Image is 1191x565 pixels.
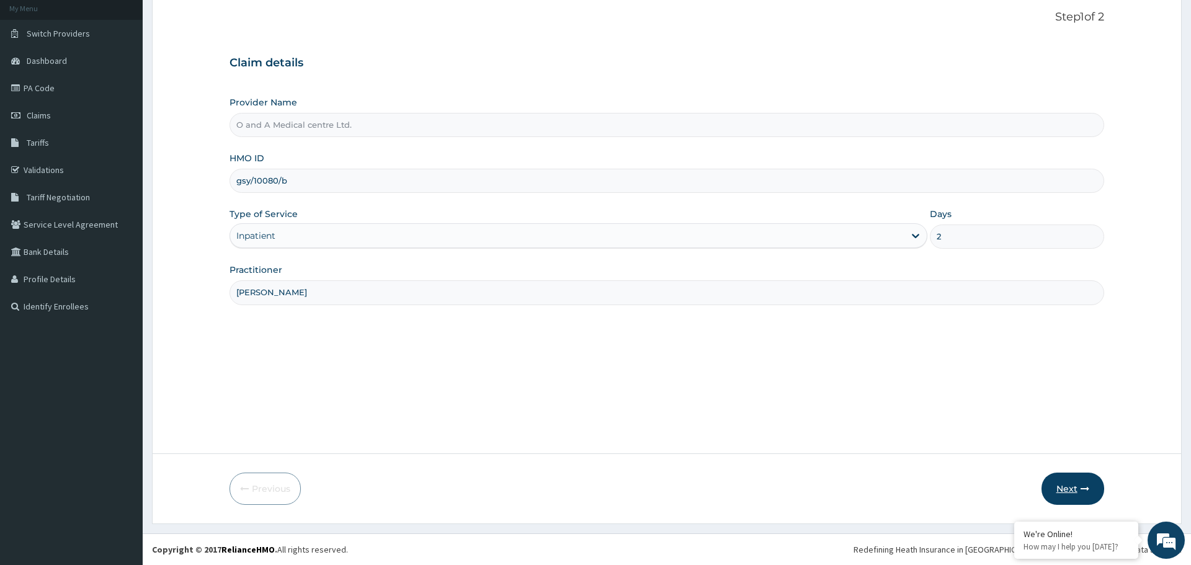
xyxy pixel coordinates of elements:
div: Chat with us now [65,69,208,86]
span: Tariffs [27,137,49,148]
div: Inpatient [236,229,275,242]
h3: Claim details [230,56,1104,70]
label: Practitioner [230,264,282,276]
img: d_794563401_company_1708531726252_794563401 [23,62,50,93]
div: Minimize live chat window [203,6,233,36]
p: How may I help you today? [1024,541,1129,552]
label: HMO ID [230,152,264,164]
input: Enter HMO ID [230,169,1104,193]
input: Enter Name [230,280,1104,305]
footer: All rights reserved. [143,533,1191,565]
button: Next [1042,473,1104,505]
div: We're Online! [1024,528,1129,540]
span: Dashboard [27,55,67,66]
label: Provider Name [230,96,297,109]
p: Step 1 of 2 [230,11,1104,24]
span: Claims [27,110,51,121]
div: Redefining Heath Insurance in [GEOGRAPHIC_DATA] using Telemedicine and Data Science! [854,543,1182,556]
span: We're online! [72,156,171,282]
label: Days [930,208,952,220]
span: Tariff Negotiation [27,192,90,203]
textarea: Type your message and hit 'Enter' [6,339,236,382]
button: Previous [230,473,301,505]
a: RelianceHMO [221,544,275,555]
strong: Copyright © 2017 . [152,544,277,555]
label: Type of Service [230,208,298,220]
span: Switch Providers [27,28,90,39]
